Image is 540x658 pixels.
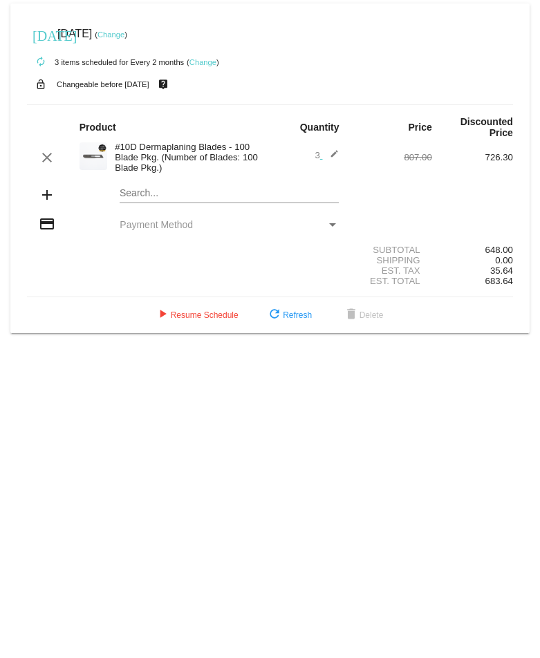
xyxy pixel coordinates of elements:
mat-icon: [DATE] [32,26,49,43]
button: Refresh [255,303,323,328]
div: Est. Tax [351,265,432,276]
div: 648.00 [432,245,513,255]
div: Subtotal [351,245,432,255]
div: Shipping [351,255,432,265]
img: Cart-Images-32.png [80,142,107,170]
button: Delete [332,303,395,328]
mat-icon: live_help [155,75,171,93]
span: 3 [315,150,339,160]
mat-icon: edit [322,149,339,166]
span: Refresh [266,310,312,320]
div: Est. Total [351,276,432,286]
span: Delete [343,310,384,320]
mat-icon: play_arrow [154,307,171,323]
strong: Product [80,122,116,133]
div: 807.00 [351,152,432,162]
small: ( ) [95,30,127,39]
small: 3 items scheduled for Every 2 months [27,58,184,66]
span: 35.64 [490,265,513,276]
mat-icon: add [39,187,55,203]
a: Change [97,30,124,39]
span: Payment Method [120,219,193,230]
div: 726.30 [432,152,513,162]
mat-select: Payment Method [120,219,339,230]
small: Changeable before [DATE] [57,80,149,88]
mat-icon: lock_open [32,75,49,93]
span: 683.64 [485,276,513,286]
button: Resume Schedule [143,303,250,328]
mat-icon: clear [39,149,55,166]
mat-icon: delete [343,307,360,323]
small: ( ) [187,58,219,66]
div: #10D Dermaplaning Blades - 100 Blade Pkg. (Number of Blades: 100 Blade Pkg.) [108,142,270,173]
mat-icon: refresh [266,307,283,323]
a: Change [189,58,216,66]
span: 0.00 [495,255,513,265]
input: Search... [120,188,339,199]
mat-icon: credit_card [39,216,55,232]
strong: Discounted Price [460,116,513,138]
strong: Price [409,122,432,133]
span: Resume Schedule [154,310,239,320]
mat-icon: autorenew [32,54,49,70]
strong: Quantity [300,122,339,133]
